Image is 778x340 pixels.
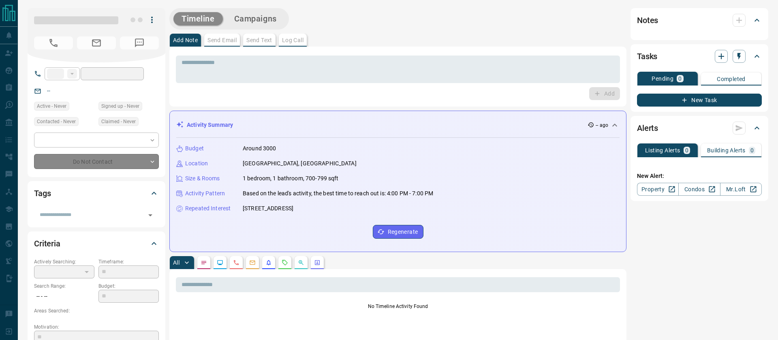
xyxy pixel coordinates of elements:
[145,210,156,221] button: Open
[249,259,256,266] svg: Emails
[685,148,688,153] p: 0
[720,183,762,196] a: Mr.Loft
[34,234,159,253] div: Criteria
[243,159,357,168] p: [GEOGRAPHIC_DATA], [GEOGRAPHIC_DATA]
[637,14,658,27] h2: Notes
[678,183,720,196] a: Condos
[226,12,285,26] button: Campaigns
[37,118,76,126] span: Contacted - Never
[185,204,231,213] p: Repeated Interest
[185,144,204,153] p: Budget
[173,12,223,26] button: Timeline
[34,237,60,250] h2: Criteria
[637,11,762,30] div: Notes
[243,204,293,213] p: [STREET_ADDRESS]
[637,183,679,196] a: Property
[233,259,239,266] svg: Calls
[34,154,159,169] div: Do Not Contact
[101,102,139,110] span: Signed up - Never
[185,189,225,198] p: Activity Pattern
[265,259,272,266] svg: Listing Alerts
[176,303,620,310] p: No Timeline Activity Found
[34,184,159,203] div: Tags
[637,94,762,107] button: New Task
[637,118,762,138] div: Alerts
[652,76,673,81] p: Pending
[98,282,159,290] p: Budget:
[120,36,159,49] span: No Number
[37,102,66,110] span: Active - Never
[637,50,657,63] h2: Tasks
[34,187,51,200] h2: Tags
[314,259,321,266] svg: Agent Actions
[217,259,223,266] svg: Lead Browsing Activity
[185,159,208,168] p: Location
[173,37,198,43] p: Add Note
[373,225,423,239] button: Regenerate
[173,260,180,265] p: All
[678,76,682,81] p: 0
[34,290,94,303] p: -- - --
[243,174,339,183] p: 1 bedroom, 1 bathroom, 700-799 sqft
[637,172,762,180] p: New Alert:
[243,144,276,153] p: Around 3000
[176,118,620,133] div: Activity Summary-- ago
[637,122,658,135] h2: Alerts
[77,36,116,49] span: No Email
[596,122,608,129] p: -- ago
[707,148,746,153] p: Building Alerts
[101,118,136,126] span: Claimed - Never
[98,258,159,265] p: Timeframe:
[282,259,288,266] svg: Requests
[645,148,680,153] p: Listing Alerts
[34,307,159,314] p: Areas Searched:
[750,148,754,153] p: 0
[243,189,433,198] p: Based on the lead's activity, the best time to reach out is: 4:00 PM - 7:00 PM
[34,36,73,49] span: No Number
[637,47,762,66] div: Tasks
[201,259,207,266] svg: Notes
[34,323,159,331] p: Motivation:
[34,258,94,265] p: Actively Searching:
[187,121,233,129] p: Activity Summary
[47,88,50,94] a: --
[185,174,220,183] p: Size & Rooms
[34,282,94,290] p: Search Range:
[717,76,746,82] p: Completed
[298,259,304,266] svg: Opportunities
